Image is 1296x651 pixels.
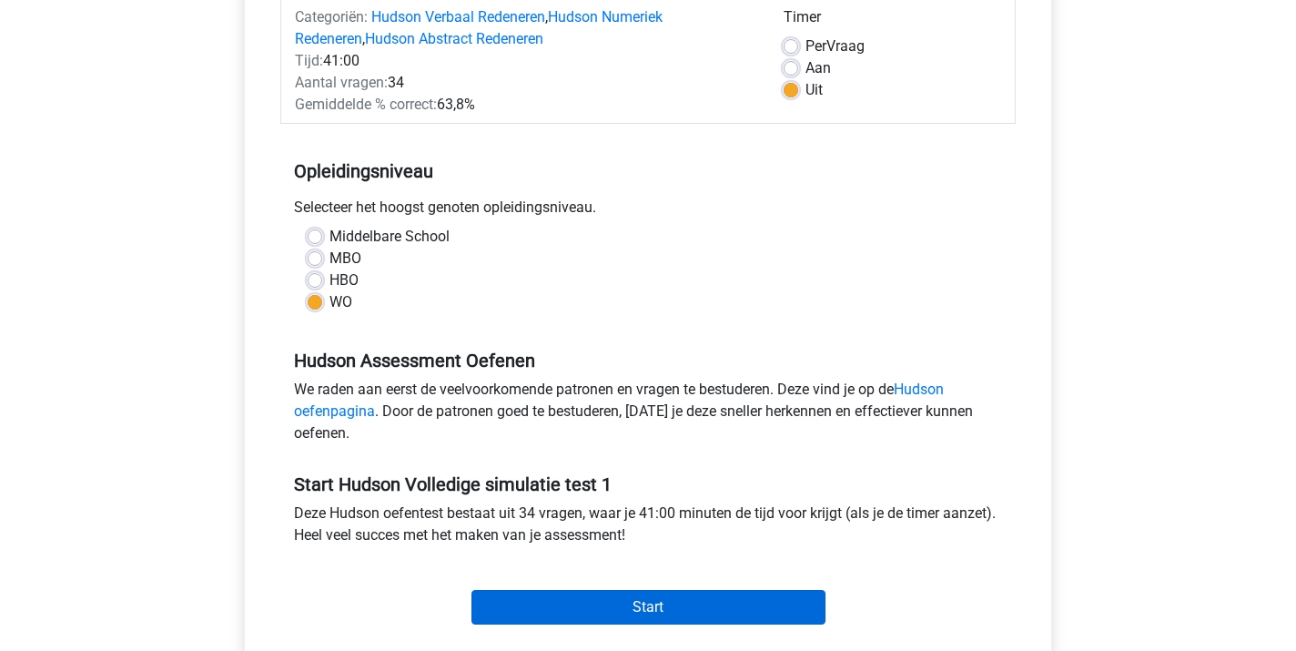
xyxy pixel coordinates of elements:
[329,291,352,313] label: WO
[295,96,437,113] span: Gemiddelde % correct:
[280,197,1016,226] div: Selecteer het hoogst genoten opleidingsniveau.
[294,153,1002,189] h5: Opleidingsniveau
[295,52,323,69] span: Tijd:
[329,270,359,291] label: HBO
[805,36,865,57] label: Vraag
[281,72,770,94] div: 34
[471,590,825,625] input: Start
[805,79,823,101] label: Uit
[784,6,1001,36] div: Timer
[280,503,1016,554] div: Deze Hudson oefentest bestaat uit 34 vragen, waar je 41:00 minuten de tijd voor krijgt (als je de...
[329,226,450,248] label: Middelbare School
[371,8,545,25] a: Hudson Verbaal Redeneren
[295,74,388,91] span: Aantal vragen:
[294,350,1002,371] h5: Hudson Assessment Oefenen
[329,248,361,270] label: MBO
[295,8,368,25] span: Categoriën:
[281,50,770,72] div: 41:00
[281,94,770,116] div: 63,8%
[294,473,1002,495] h5: Start Hudson Volledige simulatie test 1
[805,57,831,79] label: Aan
[280,379,1016,452] div: We raden aan eerst de veelvoorkomende patronen en vragen te bestuderen. Deze vind je op de . Door...
[365,30,543,47] a: Hudson Abstract Redeneren
[281,6,770,50] div: , ,
[805,37,826,55] span: Per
